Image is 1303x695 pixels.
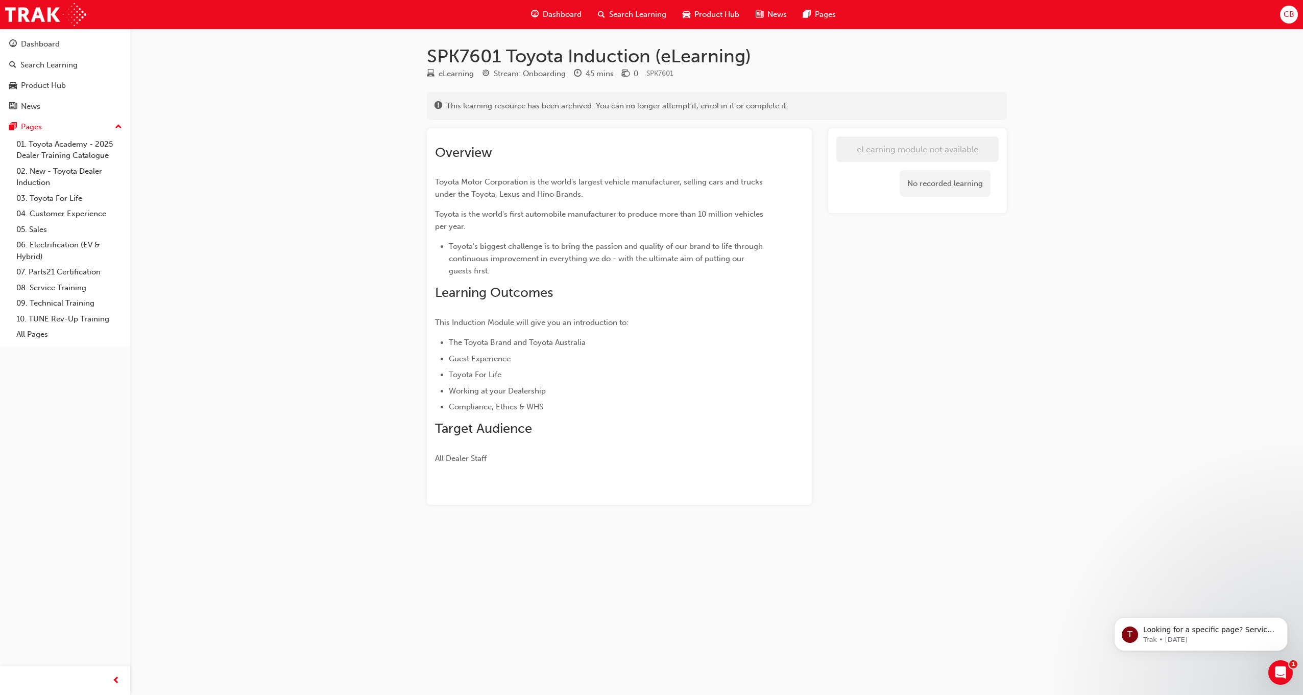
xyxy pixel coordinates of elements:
[586,68,614,80] div: 45 mins
[12,280,126,296] a: 08. Service Training
[5,3,86,26] img: Trak
[543,9,582,20] span: Dashboard
[12,237,126,264] a: 06. Electrification (EV & Hybrid)
[1099,596,1303,667] iframe: Intercom notifications message
[4,97,126,116] a: News
[836,136,999,162] button: eLearning module not available
[1280,6,1298,24] button: CB
[435,102,442,111] span: exclaim-icon
[427,69,435,79] span: learningResourceType_ELEARNING-icon
[12,164,126,191] a: 02. New - Toyota Dealer Induction
[9,81,17,90] span: car-icon
[683,8,690,21] span: car-icon
[747,4,795,25] a: news-iconNews
[609,9,666,20] span: Search Learning
[449,242,765,275] span: Toyota's biggest challenge is to bring the passion and quality of our brand to life through conti...
[622,69,630,79] span: money-icon
[449,370,501,379] span: Toyota For Life
[12,264,126,280] a: 07. Parts21 Certification
[574,67,614,80] div: Duration
[9,40,17,49] span: guage-icon
[435,145,492,160] span: Overview
[523,4,590,25] a: guage-iconDashboard
[590,4,674,25] a: search-iconSearch Learning
[1268,660,1293,685] iframe: Intercom live chat
[21,101,40,112] div: News
[815,9,836,20] span: Pages
[435,454,487,463] span: All Dealer Staff
[435,421,532,436] span: Target Audience
[12,327,126,342] a: All Pages
[4,56,126,75] a: Search Learning
[439,68,474,80] div: eLearning
[12,191,126,206] a: 03. Toyota For Life
[435,177,765,199] span: Toyota Motor Corporation is the world's largest vehicle manufacturer, selling cars and trucks und...
[622,67,638,80] div: Price
[756,8,763,21] span: news-icon
[12,136,126,164] a: 01. Toyota Academy - 2025 Dealer Training Catalogue
[427,67,474,80] div: Type
[12,206,126,222] a: 04. Customer Experience
[449,338,586,347] span: The Toyota Brand and Toyota Australia
[21,38,60,50] div: Dashboard
[694,9,739,20] span: Product Hub
[795,4,844,25] a: pages-iconPages
[9,61,16,70] span: search-icon
[4,35,126,54] a: Dashboard
[12,295,126,311] a: 09. Technical Training
[20,59,78,71] div: Search Learning
[803,8,811,21] span: pages-icon
[767,9,787,20] span: News
[531,8,539,21] span: guage-icon
[634,68,638,80] div: 0
[9,102,17,111] span: news-icon
[482,67,566,80] div: Stream
[598,8,605,21] span: search-icon
[674,4,747,25] a: car-iconProduct Hub
[446,100,788,112] span: This learning resource has been archived. You can no longer attempt it, enrol in it or complete it.
[21,80,66,91] div: Product Hub
[21,121,42,133] div: Pages
[1284,9,1294,20] span: CB
[1289,660,1297,668] span: 1
[900,170,991,197] div: No recorded learning
[435,285,553,300] span: Learning Outcomes
[9,123,17,132] span: pages-icon
[435,318,629,327] span: This Induction Module will give you an introduction to:
[4,76,126,95] a: Product Hub
[4,118,126,136] button: Pages
[646,69,673,78] span: Learning resource code
[4,33,126,118] button: DashboardSearch LearningProduct HubNews
[427,45,1007,67] h1: SPK7601 Toyota Induction (eLearning)
[449,402,543,411] span: Compliance, Ethics & WHS
[449,386,546,396] span: Working at your Dealership
[494,68,566,80] div: Stream: Onboarding
[115,121,122,134] span: up-icon
[435,210,765,231] span: Toyota is the world's first automobile manufacturer to produce more than 10 million vehicles per ...
[449,354,511,363] span: Guest Experience
[112,675,120,687] span: prev-icon
[12,222,126,238] a: 05. Sales
[12,311,126,327] a: 10. TUNE Rev-Up Training
[482,69,490,79] span: target-icon
[574,69,582,79] span: clock-icon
